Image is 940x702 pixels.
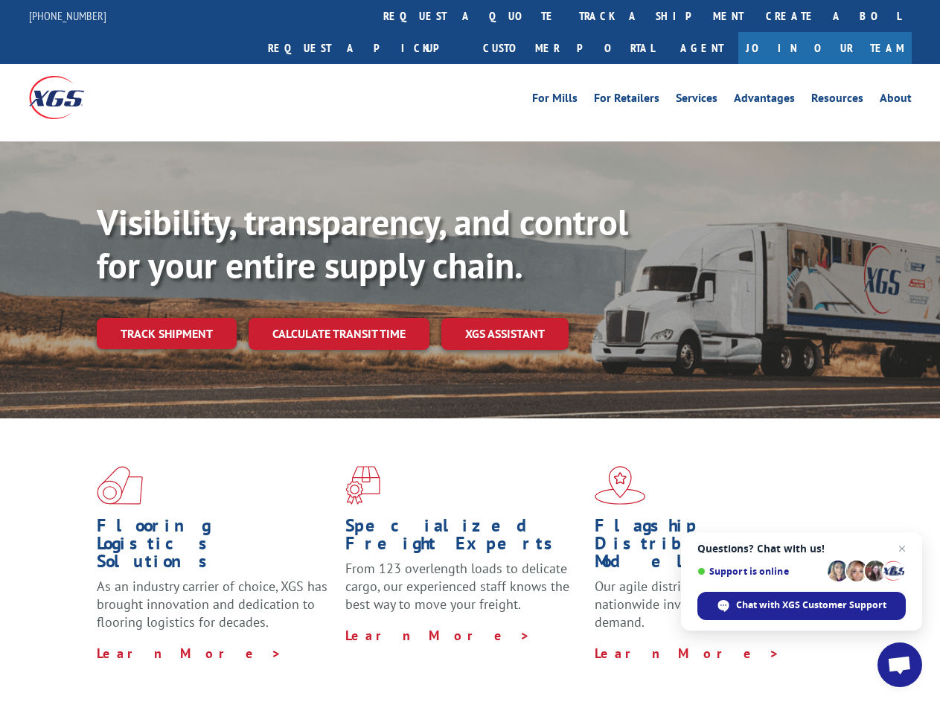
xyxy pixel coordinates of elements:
h1: Flooring Logistics Solutions [97,517,334,578]
a: Learn More > [345,627,531,644]
span: Questions? Chat with us! [697,543,906,555]
a: Resources [811,92,863,109]
a: Learn More > [97,645,282,662]
a: For Retailers [594,92,659,109]
a: Track shipment [97,318,237,349]
a: [PHONE_NUMBER] [29,8,106,23]
a: Join Our Team [738,32,912,64]
b: Visibility, transparency, and control for your entire supply chain. [97,199,628,288]
h1: Flagship Distribution Model [595,517,832,578]
span: As an industry carrier of choice, XGS has brought innovation and dedication to flooring logistics... [97,578,327,631]
a: Services [676,92,717,109]
span: Our agile distribution network gives you nationwide inventory management on demand. [595,578,828,631]
a: About [880,92,912,109]
a: For Mills [532,92,578,109]
span: Close chat [893,540,911,558]
a: Agent [665,32,738,64]
img: xgs-icon-flagship-distribution-model-red [595,466,646,505]
h1: Specialized Freight Experts [345,517,583,560]
div: Chat with XGS Customer Support [697,592,906,620]
span: Support is online [697,566,822,577]
div: Open chat [877,642,922,687]
a: Learn More > [595,645,780,662]
span: Chat with XGS Customer Support [736,599,886,612]
p: From 123 overlength loads to delicate cargo, our experienced staff knows the best way to move you... [345,560,583,626]
a: XGS ASSISTANT [441,318,569,350]
img: xgs-icon-focused-on-flooring-red [345,466,380,505]
a: Calculate transit time [249,318,429,350]
a: Request a pickup [257,32,472,64]
a: Customer Portal [472,32,665,64]
img: xgs-icon-total-supply-chain-intelligence-red [97,466,143,505]
a: Advantages [734,92,795,109]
